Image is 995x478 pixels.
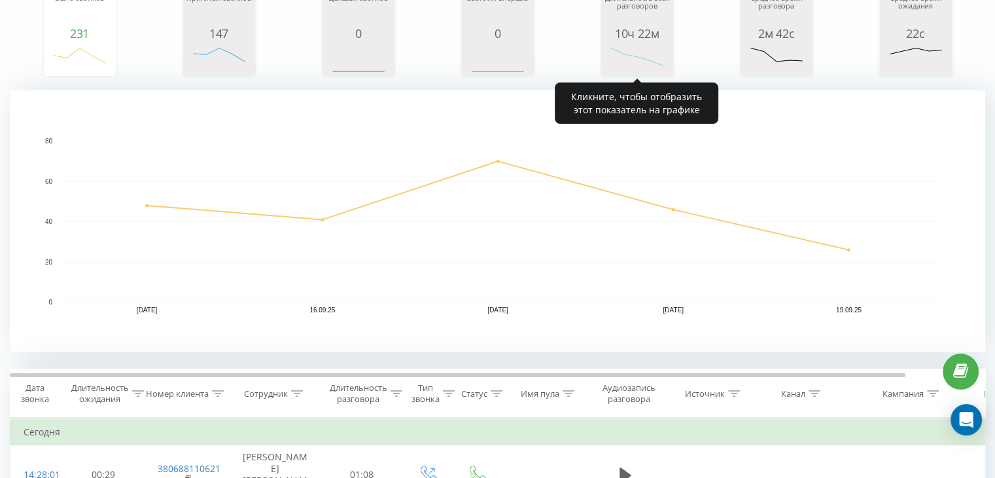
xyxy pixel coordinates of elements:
[604,27,670,40] div: 10ч 22м
[48,299,52,306] text: 0
[744,40,809,79] svg: A chart.
[45,259,53,266] text: 20
[186,27,252,40] div: 147
[45,138,53,145] text: 80
[663,306,684,314] text: [DATE]
[465,40,531,79] svg: A chart.
[744,27,809,40] div: 2м 42с
[685,388,725,399] div: Источник
[487,306,508,314] text: [DATE]
[10,90,985,352] svg: A chart.
[326,27,391,40] div: 0
[244,388,288,399] div: Сотрудник
[883,27,949,40] div: 22с
[10,382,59,405] div: Дата звонка
[521,388,559,399] div: Имя пула
[461,388,487,399] div: Статус
[158,462,220,475] a: 380688110621
[836,306,862,314] text: 19.09.25
[411,382,440,405] div: Тип звонка
[781,388,805,399] div: Канал
[45,218,53,225] text: 40
[604,40,670,79] svg: A chart.
[951,404,982,435] div: Open Intercom Messenger
[309,306,335,314] text: 16.09.25
[882,388,924,399] div: Кампания
[883,40,949,79] svg: A chart.
[137,306,158,314] text: [DATE]
[45,178,53,185] text: 60
[47,27,113,40] div: 231
[71,382,129,405] div: Длительность ожидания
[597,382,661,405] div: Аудиозапись разговора
[555,83,718,124] div: Кликните, чтобы отобразить этот показатель на графике
[326,40,391,79] svg: A chart.
[146,388,209,399] div: Номер клиента
[186,40,252,79] svg: A chart.
[465,27,531,40] div: 0
[330,382,387,405] div: Длительность разговора
[47,40,113,79] svg: A chart.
